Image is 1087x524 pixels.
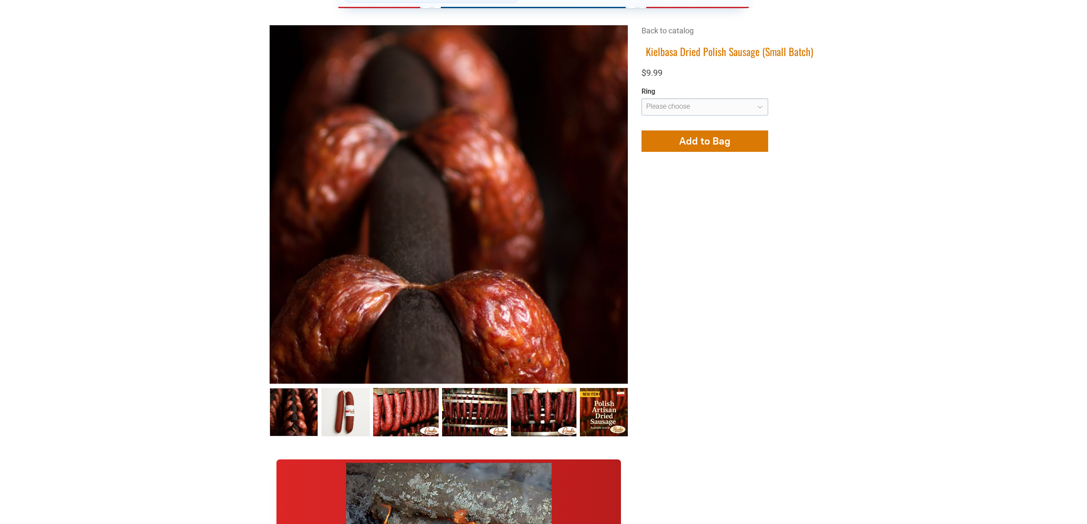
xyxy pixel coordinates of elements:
[642,87,768,96] div: Ring
[642,68,662,78] span: $9.99
[442,388,508,436] a: Dried Sausage 002 3
[642,45,817,58] h1: Kielbasa Dried Polish Sausage (Small Batch)
[270,388,318,436] a: Kielbasa Dried Polish Sausage (Small Batch) 0
[642,25,817,44] div: Breadcrumbs
[642,130,768,152] button: Add to Bag
[373,388,439,436] a: Kielbasa Dried Polish Sausage (Small Batch) 2
[511,388,576,436] a: Dried Sausage 003 4
[679,135,731,147] span: Add to Bag
[642,26,694,35] a: Back to catalog
[321,388,370,436] a: Kielbasa Dried Polish Sausage (Small Batch) 1
[580,388,628,436] a: Kielbasa Dried Polish Sausage (Small Batch) 5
